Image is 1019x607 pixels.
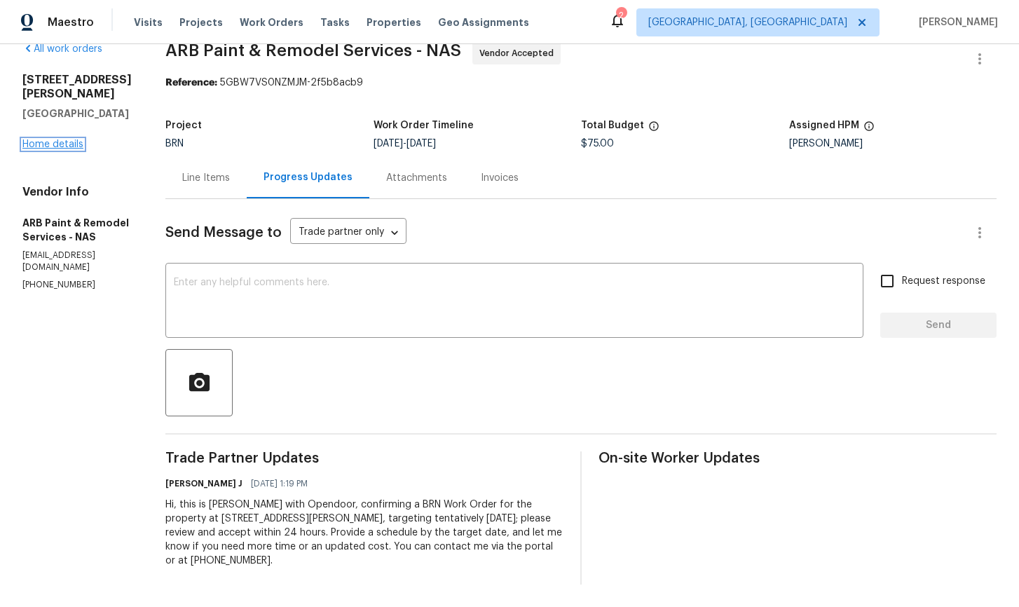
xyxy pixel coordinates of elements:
div: Line Items [182,171,230,185]
p: [PHONE_NUMBER] [22,279,132,291]
span: Trade Partner Updates [165,451,563,465]
span: [PERSON_NAME] [913,15,998,29]
span: The total cost of line items that have been proposed by Opendoor. This sum includes line items th... [648,121,659,139]
span: Geo Assignments [438,15,529,29]
div: Hi, this is [PERSON_NAME] with Opendoor, confirming a BRN Work Order for the property at [STREET_... [165,498,563,568]
span: Properties [367,15,421,29]
div: 2 [616,8,626,22]
span: Tasks [320,18,350,27]
h5: Work Order Timeline [374,121,474,130]
span: [GEOGRAPHIC_DATA], [GEOGRAPHIC_DATA] [648,15,847,29]
div: [PERSON_NAME] [789,139,997,149]
div: Attachments [386,171,447,185]
span: BRN [165,139,184,149]
span: Vendor Accepted [479,46,559,60]
h5: Project [165,121,202,130]
span: The hpm assigned to this work order. [863,121,875,139]
span: On-site Worker Updates [599,451,997,465]
div: 5GBW7VS0NZMJM-2f5b8acb9 [165,76,997,90]
span: $75.00 [581,139,614,149]
b: Reference: [165,78,217,88]
span: [DATE] [374,139,403,149]
h5: [GEOGRAPHIC_DATA] [22,107,132,121]
span: Work Orders [240,15,303,29]
span: Request response [902,274,985,289]
h2: [STREET_ADDRESS][PERSON_NAME] [22,73,132,101]
h5: Assigned HPM [789,121,859,130]
span: [DATE] [406,139,436,149]
h5: Total Budget [581,121,644,130]
div: Trade partner only [290,221,406,245]
span: Projects [179,15,223,29]
div: Progress Updates [264,170,353,184]
span: Maestro [48,15,94,29]
span: Visits [134,15,163,29]
div: Invoices [481,171,519,185]
span: Send Message to [165,226,282,240]
a: All work orders [22,44,102,54]
a: Home details [22,139,83,149]
span: [DATE] 1:19 PM [251,477,308,491]
p: [EMAIL_ADDRESS][DOMAIN_NAME] [22,250,132,273]
h5: ARB Paint & Remodel Services - NAS [22,216,132,244]
span: - [374,139,436,149]
span: ARB Paint & Remodel Services - NAS [165,42,461,59]
h4: Vendor Info [22,185,132,199]
h6: [PERSON_NAME] J [165,477,242,491]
